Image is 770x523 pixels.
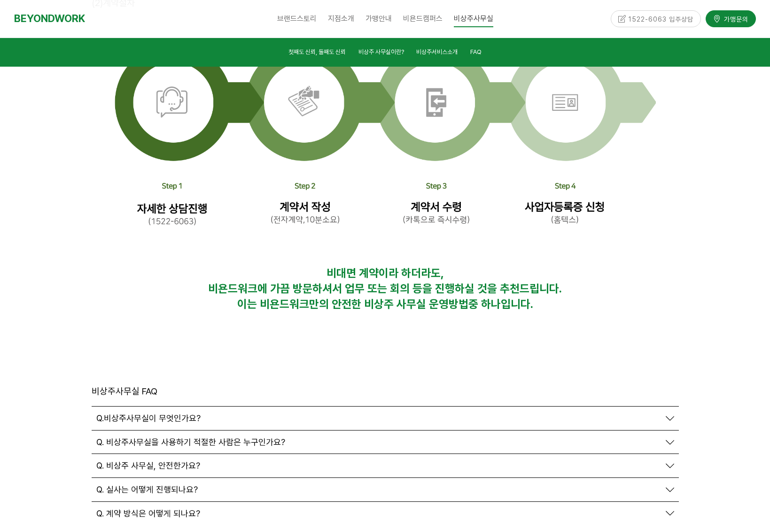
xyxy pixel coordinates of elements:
[397,7,448,31] a: 비욘드캠퍼스
[288,47,346,60] a: 첫째도 신뢰, 둘째도 신뢰
[468,297,533,311] strong: 중 하나입니다.
[358,47,404,60] a: 비상주 사무실이란?
[92,384,157,400] header: 비상주사무실 FAQ
[721,14,748,23] span: 가맹문의
[366,14,392,23] span: 가맹안내
[706,10,756,27] a: 가맹문의
[277,14,317,23] span: 브랜드스토리
[328,14,354,23] span: 지점소개
[360,7,397,31] a: 가맹안내
[96,461,200,471] span: Q. 비상주 사무실, 안전한가요?
[327,266,444,280] strong: 비대면 계약이라 하더라도,
[237,297,468,311] span: 이는 비욘드워크만의 안전한 비상주 사무실 운영방법
[448,7,499,31] a: 비상주사무실
[208,282,562,295] span: 비욘드워크에 가끔 방문하셔서 업무 또는 회의 등을 진행하실 것을 추천드립니다.
[272,7,322,31] a: 브랜드스토리
[14,10,85,27] a: BEYONDWORK
[416,47,458,60] a: 비상주서비스소개
[470,47,482,60] a: FAQ
[416,48,458,55] span: 비상주서비스소개
[470,48,482,55] span: FAQ
[96,485,198,495] span: Q. 실사는 어떻게 진행되나요?
[96,508,200,519] span: Q. 계약 방식은 어떻게 되나요?
[115,25,656,250] img: 8a6efcb04e32c.png
[96,413,201,423] span: Q.비상주사무실이 무엇인가요?
[454,11,493,27] span: 비상주사무실
[322,7,360,31] a: 지점소개
[96,437,285,447] span: Q. 비상주사무실을 사용하기 적절한 사람은 누구인가요?
[403,14,443,23] span: 비욘드캠퍼스
[288,48,346,55] span: 첫째도 신뢰, 둘째도 신뢰
[358,48,404,55] span: 비상주 사무실이란?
